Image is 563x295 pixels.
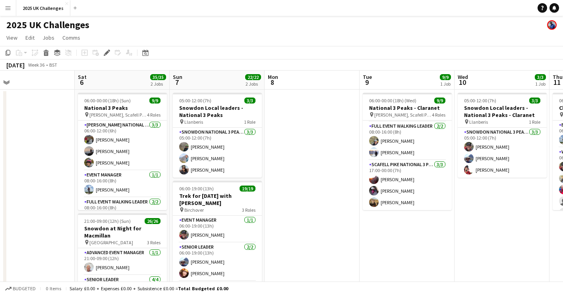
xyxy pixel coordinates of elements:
h1: 2025 UK Challenges [6,19,89,31]
a: Comms [59,33,83,43]
app-card-role: Advanced Event Manager1/121:00-09:00 (12h)[PERSON_NAME] [78,248,167,275]
span: [PERSON_NAME], Scafell Pike and Snowdon [89,112,147,118]
button: 2025 UK Challenges [16,0,70,16]
span: 3/3 [244,98,255,103]
span: 9/9 [434,98,445,103]
app-user-avatar: Andy Baker [547,20,557,30]
span: Llanberis [184,119,203,125]
span: 8 [267,78,278,87]
span: 05:00-12:00 (7h) [464,98,496,103]
span: Budgeted [13,286,36,291]
app-job-card: 06:00-00:00 (18h) (Wed)9/9National 3 Peaks - Claranet [PERSON_NAME], Scafell Pike and Snowdon4 Ro... [363,93,452,210]
app-card-role: Scafell Pike National 3 Peaks Walking Leader3/317:00-00:00 (7h)[PERSON_NAME][PERSON_NAME][PERSON_... [363,160,452,210]
span: Tue [363,73,372,80]
div: BST [49,62,57,68]
span: 7 [172,78,182,87]
span: 26/26 [145,218,161,224]
span: 3/3 [529,98,540,103]
span: 3 Roles [147,239,161,245]
app-card-role: Full Event Walking Leader2/208:00-16:00 (8h)[PERSON_NAME][PERSON_NAME] [363,122,452,160]
span: [PERSON_NAME], Scafell Pike and Snowdon [374,112,432,118]
app-card-role: Snowdon National 3 Peaks Walking Leader3/305:00-12:00 (7h)[PERSON_NAME][PERSON_NAME][PERSON_NAME] [173,128,262,178]
span: Sat [78,73,87,80]
h3: Snowdon Local leaders - National 3 Peaks - Claranet [458,104,547,119]
h3: National 3 Peaks - Claranet [363,104,452,111]
span: Mon [268,73,278,80]
app-job-card: 05:00-12:00 (7h)3/3Snowdon Local leaders - National 3 Peaks - Claranet Llanberis1 RoleSnowdon Nat... [458,93,547,178]
span: Thu [553,73,563,80]
app-card-role: Event Manager1/108:00-16:00 (8h)[PERSON_NAME] [78,170,167,197]
span: Week 36 [26,62,46,68]
span: 0 items [44,285,63,291]
span: Edit [25,34,35,41]
span: 4 Roles [432,112,445,118]
span: 35/35 [150,74,166,80]
div: [DATE] [6,61,25,69]
a: Edit [22,33,38,43]
h3: Trek for [DATE] with [PERSON_NAME] [173,192,262,207]
span: 1 Role [529,119,540,125]
span: 9/9 [149,98,161,103]
div: 1 Job [535,81,546,87]
span: [GEOGRAPHIC_DATA] [89,239,133,245]
span: 19/19 [240,186,255,192]
span: Total Budgeted £0.00 [178,285,228,291]
div: 2 Jobs [151,81,166,87]
span: 3 Roles [242,207,255,213]
div: 2 Jobs [246,81,261,87]
app-job-card: 05:00-12:00 (7h)3/3Snowdon Local leaders - National 3 Peaks Llanberis1 RoleSnowdon National 3 Pea... [173,93,262,178]
span: Llanberis [469,119,488,125]
a: View [3,33,21,43]
button: Budgeted [4,284,37,293]
app-card-role: Event Manager1/106:00-19:00 (13h)[PERSON_NAME] [173,216,262,243]
span: 10 [457,78,468,87]
span: 6 [77,78,87,87]
div: 1 Job [440,81,451,87]
span: Jobs [43,34,54,41]
app-card-role: Senior Leader2/206:00-19:00 (13h)[PERSON_NAME][PERSON_NAME] [173,243,262,281]
app-card-role: [PERSON_NAME] National 3 Peaks Walking Leader3/306:00-12:00 (6h)[PERSON_NAME][PERSON_NAME][PERSON... [78,121,167,170]
span: 06:00-00:00 (18h) (Sun) [84,98,131,103]
span: 9 [362,78,372,87]
div: Salary £0.00 + Expenses £0.00 + Subsistence £0.00 = [70,285,228,291]
span: Comms [62,34,80,41]
app-card-role: Full Event Walking Leader2/208:00-16:00 (8h) [78,197,167,238]
h3: Snowdon at Night for Macmillan [78,225,167,239]
span: 3/3 [535,74,546,80]
h3: National 3 Peaks [78,104,167,111]
span: 22/22 [245,74,261,80]
span: 21:00-09:00 (12h) (Sun) [84,218,131,224]
app-card-role: Snowdon National 3 Peaks Walking Leader3/305:00-12:00 (7h)[PERSON_NAME][PERSON_NAME][PERSON_NAME] [458,128,547,178]
span: 05:00-12:00 (7h) [179,98,211,103]
span: 1 Role [244,119,255,125]
span: Birchover [184,207,204,213]
a: Jobs [39,33,58,43]
span: Wed [458,73,468,80]
app-job-card: 06:00-00:00 (18h) (Sun)9/9National 3 Peaks [PERSON_NAME], Scafell Pike and Snowdon4 Roles[PERSON_... [78,93,167,210]
span: 4 Roles [147,112,161,118]
span: View [6,34,17,41]
span: 11 [551,78,563,87]
span: Sun [173,73,182,80]
h3: Snowdon Local leaders - National 3 Peaks [173,104,262,119]
span: 06:00-19:00 (13h) [179,186,214,192]
span: 06:00-00:00 (18h) (Wed) [369,98,416,103]
span: 9/9 [440,74,451,80]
